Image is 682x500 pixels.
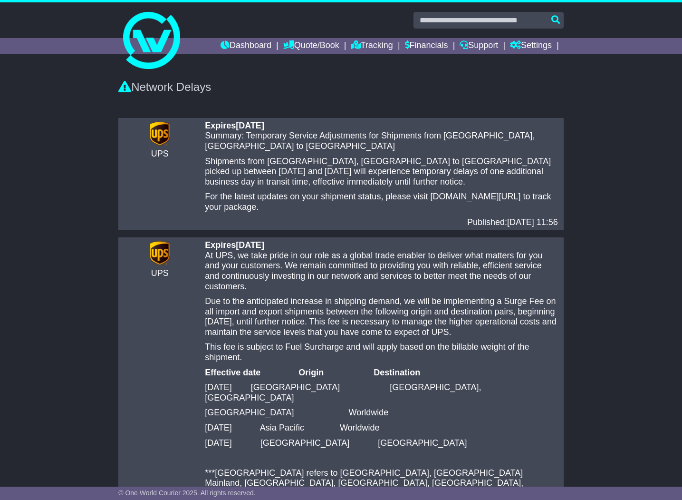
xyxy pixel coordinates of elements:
p: [DATE] Asia Pacific Worldwide [205,423,558,433]
p: Due to the anticipated increase in shipping demand, we will be implementing a Surge Fee on all im... [205,296,558,337]
div: Published: [205,217,558,228]
span: [DATE] [236,240,264,250]
a: Quote/Book [283,38,339,54]
div: Expires [205,121,558,131]
div: UPS [124,149,195,159]
span: [DATE] 11:56 [507,217,558,227]
p: For the latest updates on your shipment status, please visit [DOMAIN_NAME][URL] to track your pac... [205,192,558,212]
span: [DATE] [236,121,264,130]
div: UPS [124,268,195,279]
p: This fee is subject to Fuel Surcharge and will apply based on the billable weight of the shipment. [205,342,558,363]
p: [DATE] [GEOGRAPHIC_DATA] [GEOGRAPHIC_DATA] [205,438,558,449]
a: Tracking [351,38,393,54]
p: Shipments from [GEOGRAPHIC_DATA], [GEOGRAPHIC_DATA] to [GEOGRAPHIC_DATA] picked up between [DATE]... [205,157,558,187]
p: [DATE] [GEOGRAPHIC_DATA] [GEOGRAPHIC_DATA], [GEOGRAPHIC_DATA] [205,382,558,403]
a: Support [460,38,498,54]
span: © One World Courier 2025. All rights reserved. [118,489,256,497]
img: CarrierLogo [147,121,173,147]
div: Network Delays [118,80,564,94]
a: Dashboard [221,38,271,54]
p: [GEOGRAPHIC_DATA] Worldwide [205,408,558,418]
strong: Effective date Origin Destination [205,368,420,377]
p: Summary: Temporary Service Adjustments for Shipments from [GEOGRAPHIC_DATA], [GEOGRAPHIC_DATA] to... [205,131,558,151]
a: Financials [405,38,448,54]
img: CarrierLogo [147,240,173,266]
a: Settings [510,38,552,54]
div: Expires [205,240,558,251]
p: At UPS, we take pride in our role as a global trade enabler to deliver what matters for you and y... [205,251,558,292]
